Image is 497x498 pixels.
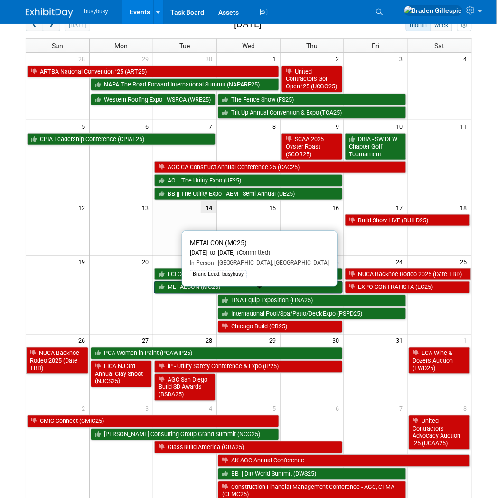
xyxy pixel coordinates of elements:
a: Build Show LIVE (BUILD25) [345,214,470,227]
a: NUCA Backhoe Rodeo 2025 (Date TBD) [345,268,471,281]
span: 20 [141,256,153,268]
span: 10 [395,120,407,132]
a: [PERSON_NAME] Consulting Group Grand Summit (NCG25) [91,429,279,441]
a: BB || Dirt World Summit (DWS25) [218,468,406,480]
span: 30 [332,335,344,346]
a: SCAA 2025 Oyster Roast (SCOR25) [281,133,343,160]
a: DBIA - SW DFW Chapter Golf Tournament [345,133,406,160]
a: ECA Wine & Dozers Auction (EWD25) [409,347,470,374]
span: Thu [307,42,318,49]
a: AO || The Utility Expo (UE25) [154,174,343,187]
span: Wed [242,42,255,49]
span: 2 [81,402,89,414]
span: 8 [463,402,471,414]
button: month [406,19,431,31]
span: 5 [272,402,280,414]
span: 12 [77,201,89,213]
span: 26 [77,335,89,346]
span: 2 [335,53,344,65]
span: 13 [141,201,153,213]
span: 5 [81,120,89,132]
a: NUCA Backhoe Rodeo 2025 (Date TBD) [26,347,89,374]
span: 23 [332,256,344,268]
a: International Pool/Spa/Patio/Deck Expo (PSPD25) [218,308,406,320]
span: 8 [272,120,280,132]
span: 27 [141,335,153,346]
a: HNA Equip Exposition (HNA25) [218,295,406,307]
span: 18 [459,201,471,213]
span: 1 [272,53,280,65]
span: 4 [208,402,216,414]
span: Sun [52,42,63,49]
a: ARTBA National Convention ’25 (ART25) [27,66,280,78]
img: Braden Gillespie [404,5,463,16]
span: 4 [463,53,471,65]
a: CPIA Leadership Conference (CPIAL25) [27,133,216,145]
span: 9 [335,120,344,132]
span: 19 [77,256,89,268]
a: United Contractors Golf Open ’25 (UCGO25) [281,66,343,93]
a: PCA Women in Paint (PCAWIP25) [91,347,343,360]
a: Western Roofing Expo - WSRCA (WRE25) [91,94,216,106]
span: 3 [399,53,407,65]
div: [DATE] to [DATE] [190,249,329,257]
span: [GEOGRAPHIC_DATA], [GEOGRAPHIC_DATA] [214,259,329,266]
span: METALCON (MC25) [190,239,247,247]
a: CMIC Connect (CMIC25) [27,415,280,428]
span: Mon [115,42,128,49]
span: 28 [77,53,89,65]
a: iP - Utility Safety Conference & Expo (IP25) [154,361,343,373]
a: GlassBuild America (GBA25) [154,441,343,454]
button: prev [26,19,43,31]
a: The Fence Show (FS25) [218,94,406,106]
a: AK AGC Annual Conference [218,455,470,467]
span: 24 [395,256,407,268]
span: (Committed) [235,249,271,256]
span: 29 [141,53,153,65]
span: 15 [268,201,280,213]
span: 29 [268,335,280,346]
button: [DATE] [65,19,90,31]
span: In-Person [190,259,214,266]
a: LICA NJ 3rd Annual Clay Shoot (NJCS25) [91,361,152,388]
span: 6 [335,402,344,414]
span: Tue [180,42,190,49]
i: Personalize Calendar [461,22,468,29]
span: 25 [459,256,471,268]
img: ExhibitDay [26,8,73,18]
a: AGC CA Construct Annual Conference 25 (CAC25) [154,161,406,173]
span: busybusy [84,8,108,15]
a: EXPO CONTRATISTA (EC25) [345,281,470,294]
a: Chicago Build (CB25) [218,321,343,333]
span: 11 [459,120,471,132]
span: 31 [395,335,407,346]
a: METALCON (MC25) [154,281,343,294]
a: NAPA The Road Forward International Summit (NAPARF25) [91,78,279,91]
span: 17 [395,201,407,213]
span: 3 [144,402,153,414]
span: 7 [208,120,216,132]
span: 7 [399,402,407,414]
span: 1 [463,335,471,346]
a: LCI Congress - 27th Annual (LCI25) [154,268,343,281]
button: myCustomButton [457,19,471,31]
div: Brand Lead: busybusy [190,270,247,279]
span: 28 [205,335,216,346]
button: week [431,19,452,31]
span: 30 [205,53,216,65]
span: Fri [372,42,380,49]
span: 16 [332,201,344,213]
span: Sat [434,42,444,49]
a: United Contractors Advocacy Auction ’25 (UCAA25) [409,415,470,450]
h2: [DATE] [234,19,262,29]
button: next [43,19,60,31]
span: 6 [144,120,153,132]
a: AGC San Diego Build SD Awards (BSDA25) [154,374,216,401]
span: 14 [201,201,216,213]
a: BB || The Utility Expo - AEM - Semi-Annual (UE25) [154,188,343,200]
a: Tilt-Up Annual Convention & Expo (TCA25) [218,106,406,119]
